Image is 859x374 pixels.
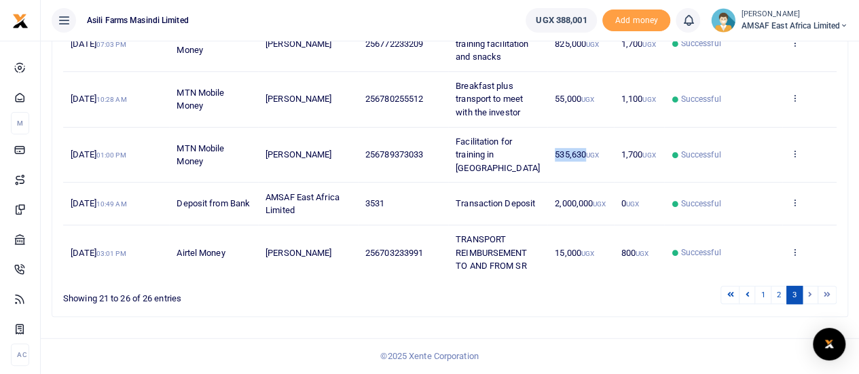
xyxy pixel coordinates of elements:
[586,41,599,48] small: UGX
[365,198,384,208] span: 3531
[555,198,606,208] span: 2,000,000
[642,41,655,48] small: UGX
[813,328,845,360] div: Open Intercom Messenger
[621,39,656,49] span: 1,700
[456,81,523,117] span: Breakfast plus transport to meet with the investor
[96,41,126,48] small: 07:03 PM
[711,8,735,33] img: profile-user
[636,250,648,257] small: UGX
[754,286,771,304] a: 1
[626,200,639,208] small: UGX
[680,198,720,210] span: Successful
[536,14,587,27] span: UGX 388,001
[555,94,594,104] span: 55,000
[177,143,224,167] span: MTN Mobile Money
[581,96,594,103] small: UGX
[266,94,331,104] span: [PERSON_NAME]
[365,39,423,49] span: 256772233209
[456,198,535,208] span: Transaction Deposit
[11,112,29,134] li: M
[177,248,225,258] span: Airtel Money
[96,250,126,257] small: 03:01 PM
[526,8,597,33] a: UGX 388,001
[71,248,126,258] span: [DATE]
[96,200,127,208] small: 10:49 AM
[593,200,606,208] small: UGX
[81,14,194,26] span: Asili Farms Masindi Limited
[621,198,639,208] span: 0
[680,37,720,50] span: Successful
[96,96,127,103] small: 10:28 AM
[771,286,787,304] a: 2
[680,149,720,161] span: Successful
[741,20,848,32] span: AMSAF East Africa Limited
[71,198,126,208] span: [DATE]
[12,15,29,25] a: logo-small logo-large logo-large
[266,248,331,258] span: [PERSON_NAME]
[11,343,29,366] li: Ac
[365,94,423,104] span: 256780255512
[96,151,126,159] small: 01:00 PM
[365,149,423,160] span: 256789373033
[741,9,848,20] small: [PERSON_NAME]
[456,25,529,62] span: Kyangwali farmers training facilitation and snacks
[642,96,655,103] small: UGX
[711,8,848,33] a: profile-user [PERSON_NAME] AMSAF East Africa Limited
[581,250,594,257] small: UGX
[602,14,670,24] a: Add money
[63,284,380,305] div: Showing 21 to 26 of 26 entries
[266,192,340,216] span: AMSAF East Africa Limited
[555,149,599,160] span: 535,630
[642,151,655,159] small: UGX
[520,8,602,33] li: Wallet ballance
[456,234,527,271] span: TRANSPORT REIMBURSEMENT TO AND FROM SR
[12,13,29,29] img: logo-small
[456,136,540,173] span: Facilitation for training in [GEOGRAPHIC_DATA]
[71,149,126,160] span: [DATE]
[680,93,720,105] span: Successful
[555,39,599,49] span: 825,000
[586,151,599,159] small: UGX
[177,198,250,208] span: Deposit from Bank
[786,286,803,304] a: 3
[680,246,720,259] span: Successful
[602,10,670,32] li: Toup your wallet
[266,39,331,49] span: [PERSON_NAME]
[602,10,670,32] span: Add money
[177,88,224,111] span: MTN Mobile Money
[555,248,594,258] span: 15,000
[621,94,656,104] span: 1,100
[266,149,331,160] span: [PERSON_NAME]
[365,248,423,258] span: 256703233991
[621,248,649,258] span: 800
[71,94,126,104] span: [DATE]
[71,39,126,49] span: [DATE]
[621,149,656,160] span: 1,700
